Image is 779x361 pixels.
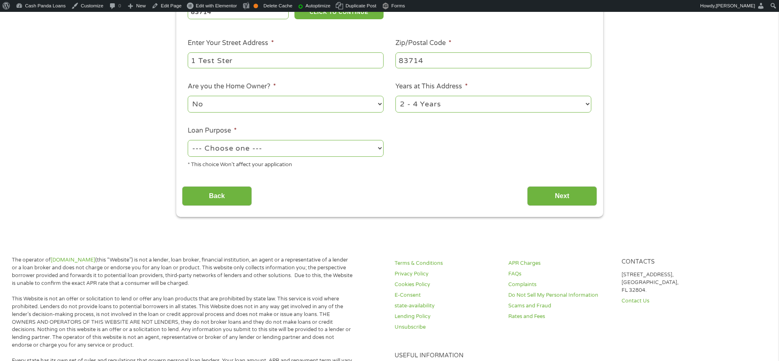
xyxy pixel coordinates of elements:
a: Scams and Fraud [508,302,612,310]
input: Back [182,186,252,206]
p: The operator of (this “Website”) is not a lender, loan broker, financial institution, an agent or... [12,256,353,287]
p: [STREET_ADDRESS], [GEOGRAPHIC_DATA], FL 32804. [622,271,725,294]
a: Privacy Policy [395,270,498,278]
a: Unsubscribe [395,323,498,331]
a: state-availability [395,302,498,310]
a: FAQs [508,270,612,278]
label: Loan Purpose [188,126,237,135]
a: Rates and Fees [508,313,612,320]
a: Lending Policy [395,313,498,320]
a: E-Consent [395,291,498,299]
label: Are you the Home Owner? [188,82,276,91]
span: [PERSON_NAME] [716,3,755,8]
input: Enter Zipcode (e.g 01510) [188,5,289,19]
span: Edit with Elementor [196,3,237,8]
label: Zip/Postal Code [395,39,451,47]
h4: Useful Information [395,352,725,360]
a: Contact Us [622,297,725,305]
div: OK [254,4,258,8]
a: [DOMAIN_NAME] [51,257,95,263]
p: This Website is not an offer or solicitation to lend or offer any loan products that are prohibit... [12,295,353,349]
a: Do Not Sell My Personal Information [508,291,612,299]
label: Enter Your Street Address [188,39,274,47]
input: Next [527,186,597,206]
a: Complaints [508,281,612,289]
a: APR Charges [508,259,612,267]
input: 1 Main Street [188,52,384,68]
button: CLICK TO CONTINUE [294,5,384,19]
label: Years at This Address [395,82,468,91]
a: Terms & Conditions [395,259,498,267]
h4: Contacts [622,258,725,266]
a: Cookies Policy [395,281,498,289]
div: * This choice Won’t affect your application [188,158,384,169]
